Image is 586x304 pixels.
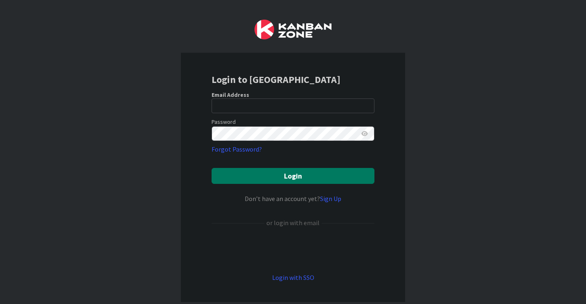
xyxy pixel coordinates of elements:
iframe: Kirjaudu Google-tilillä -painike [207,241,379,259]
button: Login [212,168,374,184]
a: Sign Up [320,194,341,203]
label: Password [212,118,236,126]
a: Login with SSO [272,273,314,282]
img: Kanban Zone [255,20,331,40]
div: or login with email [264,218,322,228]
b: Login to [GEOGRAPHIC_DATA] [212,73,340,86]
a: Forgot Password? [212,144,262,154]
div: Don’t have an account yet? [212,194,374,203]
label: Email Address [212,91,249,98]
